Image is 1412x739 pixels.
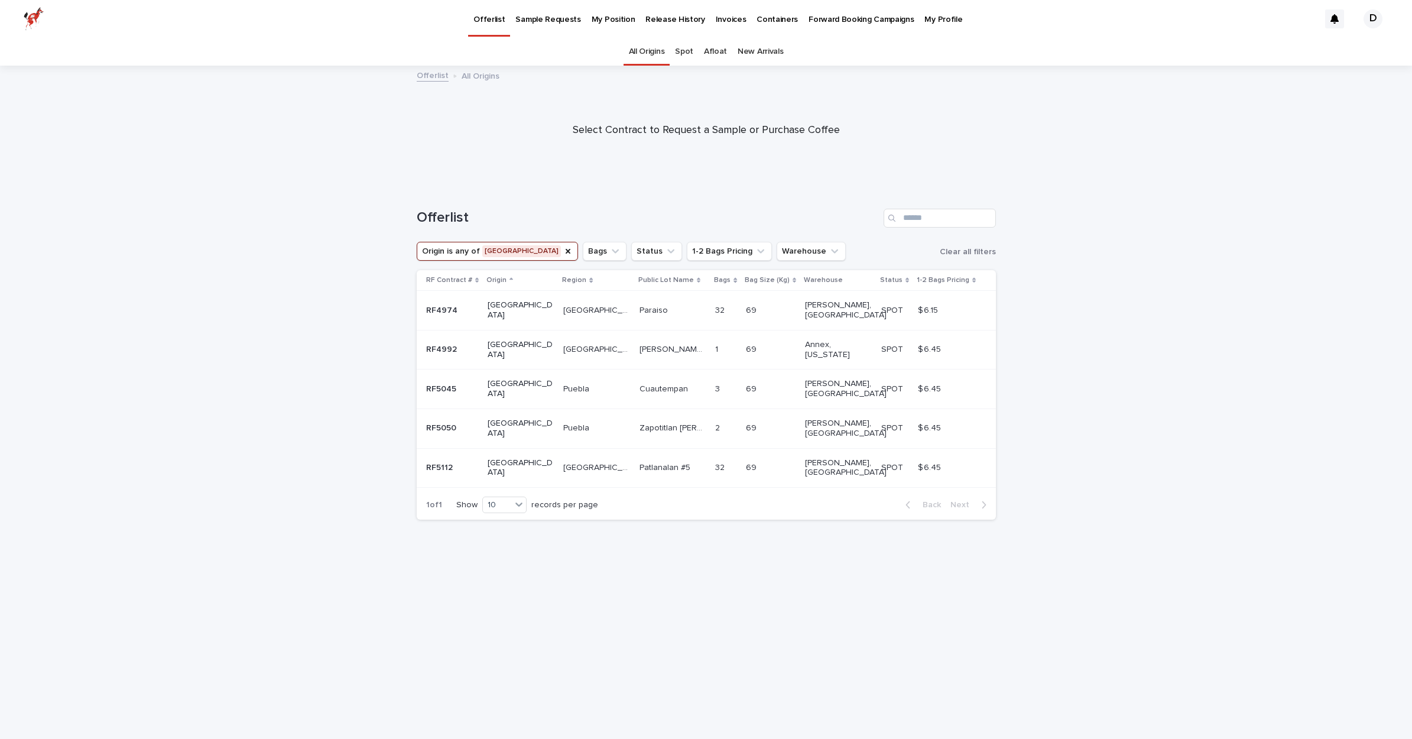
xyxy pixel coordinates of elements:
[746,421,759,433] p: 69
[917,274,969,287] p: 1-2 Bags Pricing
[715,303,727,316] p: 32
[629,38,665,66] a: All Origins
[640,342,707,355] p: Jose Juarez Alonso
[456,500,478,510] p: Show
[640,461,693,473] p: Patlanalan #5
[950,501,976,509] span: Next
[918,461,943,473] p: $ 6.45
[935,243,996,261] button: Clear all filters
[640,303,670,316] p: Paraiso
[804,274,843,287] p: Warehouse
[918,303,940,316] p: $ 6.15
[884,209,996,228] input: Search
[488,340,553,360] p: [GEOGRAPHIC_DATA]
[563,342,631,355] p: [GEOGRAPHIC_DATA]
[746,303,759,316] p: 69
[417,209,879,226] h1: Offerlist
[704,38,727,66] a: Afloat
[881,303,905,316] p: SPOT
[417,409,996,448] tr: RF5050RF5050 [GEOGRAPHIC_DATA]PueblaPuebla Zapotitlan [PERSON_NAME]Zapotitlan [PERSON_NAME] 22 69...
[426,461,455,473] p: RF5112
[563,461,631,473] p: [GEOGRAPHIC_DATA]
[640,382,690,394] p: Cuautempan
[940,248,996,256] span: Clear all filters
[687,242,772,261] button: 1-2 Bags Pricing
[745,274,790,287] p: Bag Size (Kg)
[881,421,905,433] p: SPOT
[881,382,905,394] p: SPOT
[631,242,682,261] button: Status
[426,342,459,355] p: RF4992
[715,342,720,355] p: 1
[426,274,472,287] p: RF Contract #
[675,38,693,66] a: Spot
[426,303,460,316] p: RF4974
[746,461,759,473] p: 69
[918,342,943,355] p: $ 6.45
[417,242,578,261] button: Origin
[746,382,759,394] p: 69
[531,500,598,510] p: records per page
[563,303,631,316] p: [GEOGRAPHIC_DATA]
[417,491,452,520] p: 1 of 1
[715,421,722,433] p: 2
[563,421,592,433] p: Puebla
[715,461,727,473] p: 32
[738,38,783,66] a: New Arrivals
[462,69,499,82] p: All Origins
[918,421,943,433] p: $ 6.45
[562,274,586,287] p: Region
[417,68,449,82] a: Offerlist
[946,500,996,510] button: Next
[1364,9,1382,28] div: D
[714,274,731,287] p: Bags
[417,369,996,409] tr: RF5045RF5045 [GEOGRAPHIC_DATA]PueblaPuebla CuautempanCuautempan 33 6969 [PERSON_NAME], [GEOGRAPHI...
[715,382,722,394] p: 3
[417,330,996,369] tr: RF4992RF4992 [GEOGRAPHIC_DATA][GEOGRAPHIC_DATA][GEOGRAPHIC_DATA] [PERSON_NAME] [PERSON_NAME][PERS...
[488,379,553,399] p: [GEOGRAPHIC_DATA]
[638,274,694,287] p: Public Lot Name
[881,461,905,473] p: SPOT
[881,342,905,355] p: SPOT
[417,291,996,330] tr: RF4974RF4974 [GEOGRAPHIC_DATA][GEOGRAPHIC_DATA][GEOGRAPHIC_DATA] ParaisoParaiso 3232 6969 [PERSON...
[746,342,759,355] p: 69
[583,242,627,261] button: Bags
[426,421,459,433] p: RF5050
[483,499,511,511] div: 10
[488,419,553,439] p: [GEOGRAPHIC_DATA]
[24,7,44,31] img: zttTXibQQrCfv9chImQE
[417,448,996,488] tr: RF5112RF5112 [GEOGRAPHIC_DATA][GEOGRAPHIC_DATA][GEOGRAPHIC_DATA] Patlanalan #5Patlanalan #5 3232 ...
[488,300,553,320] p: [GEOGRAPHIC_DATA]
[918,382,943,394] p: $ 6.45
[563,382,592,394] p: Puebla
[640,421,707,433] p: Zapotitlan de Mendez
[486,274,507,287] p: Origin
[896,500,946,510] button: Back
[488,458,553,478] p: [GEOGRAPHIC_DATA]
[777,242,846,261] button: Warehouse
[916,501,941,509] span: Back
[470,124,943,137] p: Select Contract to Request a Sample or Purchase Coffee
[880,274,903,287] p: Status
[426,382,459,394] p: RF5045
